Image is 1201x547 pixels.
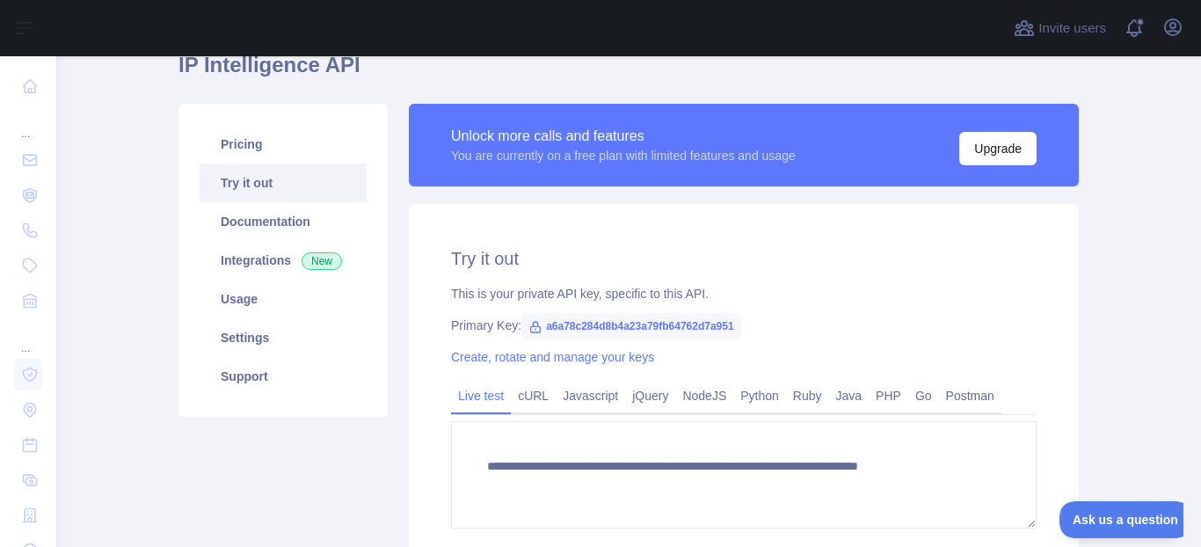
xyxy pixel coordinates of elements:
[869,382,908,410] a: PHP
[451,350,654,364] a: Create, rotate and manage your keys
[1010,14,1110,42] button: Invite users
[451,147,796,164] div: You are currently on a free plan with limited features and usage
[451,285,1037,303] div: This is your private API key, specific to this API.
[200,357,367,396] a: Support
[451,382,511,410] a: Live test
[14,320,42,355] div: ...
[1038,18,1106,39] span: Invite users
[200,241,367,280] a: Integrations New
[451,317,1037,334] div: Primary Key:
[200,280,367,318] a: Usage
[200,318,367,357] a: Settings
[200,125,367,164] a: Pricing
[178,51,1079,93] h1: IP Intelligence API
[451,126,796,147] div: Unlock more calls and features
[521,313,741,339] span: a6a78c284d8b4a23a79fb64762d7a951
[200,202,367,241] a: Documentation
[829,382,870,410] a: Java
[14,106,42,141] div: ...
[556,382,625,410] a: Javascript
[1059,501,1183,538] iframe: Toggle Customer Support
[959,132,1037,165] button: Upgrade
[733,382,786,410] a: Python
[625,382,675,410] a: jQuery
[451,246,1037,271] h2: Try it out
[511,382,556,410] a: cURL
[939,382,1001,410] a: Postman
[908,382,939,410] a: Go
[200,164,367,202] a: Try it out
[786,382,829,410] a: Ruby
[675,382,733,410] a: NodeJS
[302,252,342,270] span: New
